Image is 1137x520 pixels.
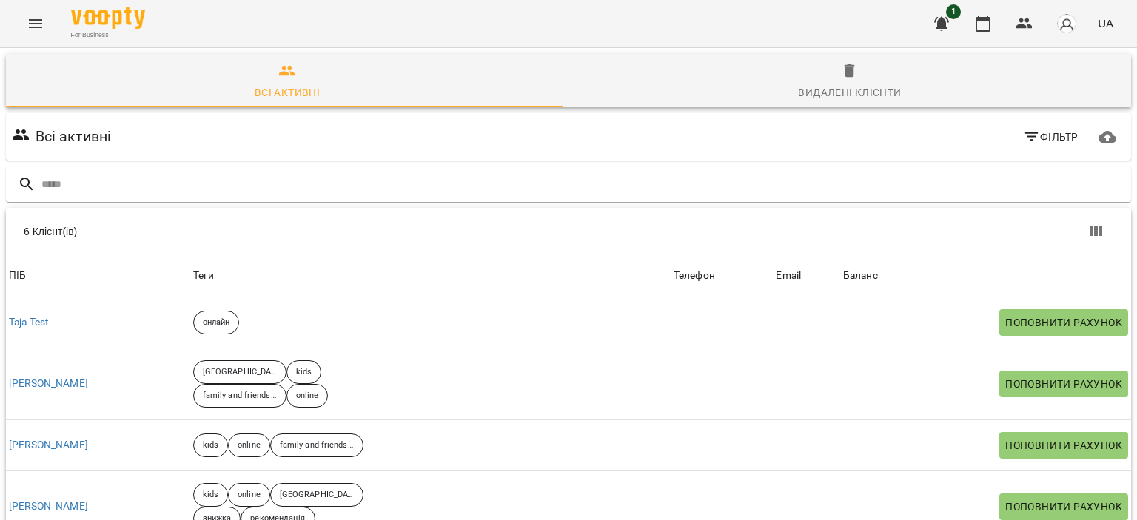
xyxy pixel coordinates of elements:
[193,311,240,334] div: онлайн
[71,7,145,29] img: Voopty Logo
[9,438,88,453] a: [PERSON_NAME]
[1092,10,1119,37] button: UA
[296,366,312,379] p: kids
[776,267,836,285] span: Email
[798,84,901,101] div: Видалені клієнти
[946,4,961,19] span: 1
[1078,214,1113,249] button: Показати колонки
[193,267,668,285] div: Теги
[9,267,26,285] div: ПІБ
[36,125,112,148] h6: Всі активні
[843,267,1128,285] span: Баланс
[674,267,771,285] span: Телефон
[270,433,363,457] div: family and friends 5 group
[270,483,363,507] div: [GEOGRAPHIC_DATA]
[193,360,286,384] div: [GEOGRAPHIC_DATA]
[193,384,286,408] div: family and friends 5 group
[71,30,145,40] span: For Business
[674,267,715,285] div: Телефон
[203,439,218,452] p: kids
[24,224,577,239] div: 6 Клієнт(ів)
[203,489,218,502] p: kids
[674,267,715,285] div: Sort
[1005,375,1122,393] span: Поповнити рахунок
[280,489,354,502] p: [GEOGRAPHIC_DATA]
[999,371,1128,397] button: Поповнити рахунок
[238,489,261,502] p: online
[9,377,88,391] a: [PERSON_NAME]
[9,267,26,285] div: Sort
[1023,128,1079,146] span: Фільтр
[228,433,270,457] div: online
[9,315,49,330] a: Taja Test
[296,390,319,402] p: online
[255,84,320,101] div: Всі активні
[6,208,1131,255] div: Table Toolbar
[1017,124,1084,150] button: Фільтр
[203,390,277,402] p: family and friends 5 group
[843,267,878,285] div: Баланс
[999,493,1128,520] button: Поповнити рахунок
[776,267,801,285] div: Email
[1005,498,1122,516] span: Поповнити рахунок
[18,6,53,41] button: Menu
[776,267,801,285] div: Sort
[193,433,228,457] div: kids
[238,439,261,452] p: online
[999,309,1128,336] button: Поповнити рахунок
[280,439,354,452] p: family and friends 5 group
[286,360,321,384] div: kids
[9,267,187,285] span: ПІБ
[228,483,270,507] div: online
[1098,16,1113,31] span: UA
[843,267,878,285] div: Sort
[203,317,230,329] p: онлайн
[1056,13,1077,34] img: avatar_s.png
[203,366,277,379] p: [GEOGRAPHIC_DATA]
[193,483,228,507] div: kids
[9,499,88,514] a: [PERSON_NAME]
[1005,314,1122,331] span: Поповнити рахунок
[999,432,1128,459] button: Поповнити рахунок
[286,384,329,408] div: online
[1005,436,1122,454] span: Поповнити рахунок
